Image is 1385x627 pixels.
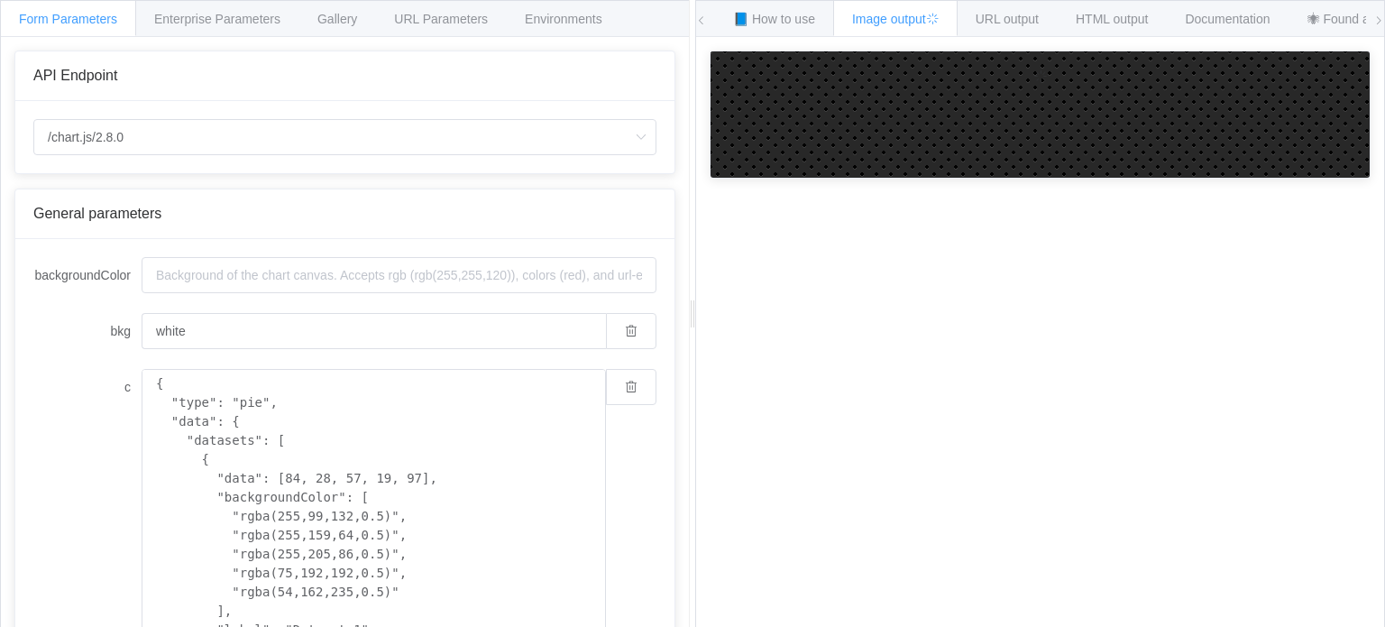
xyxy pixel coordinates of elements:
input: Background of the chart canvas. Accepts rgb (rgb(255,255,120)), colors (red), and url-encoded hex... [142,313,606,349]
span: Form Parameters [19,12,117,26]
label: backgroundColor [33,257,142,293]
span: HTML output [1076,12,1148,26]
span: Environments [525,12,602,26]
span: 📘 How to use [733,12,815,26]
span: Documentation [1185,12,1270,26]
input: Select [33,119,656,155]
span: Image output [852,12,939,26]
span: Enterprise Parameters [154,12,280,26]
span: URL output [976,12,1039,26]
span: URL Parameters [394,12,488,26]
span: API Endpoint [33,68,117,83]
span: General parameters [33,206,161,221]
label: bkg [33,313,142,349]
span: Gallery [317,12,357,26]
label: c [33,369,142,405]
input: Background of the chart canvas. Accepts rgb (rgb(255,255,120)), colors (red), and url-encoded hex... [142,257,656,293]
